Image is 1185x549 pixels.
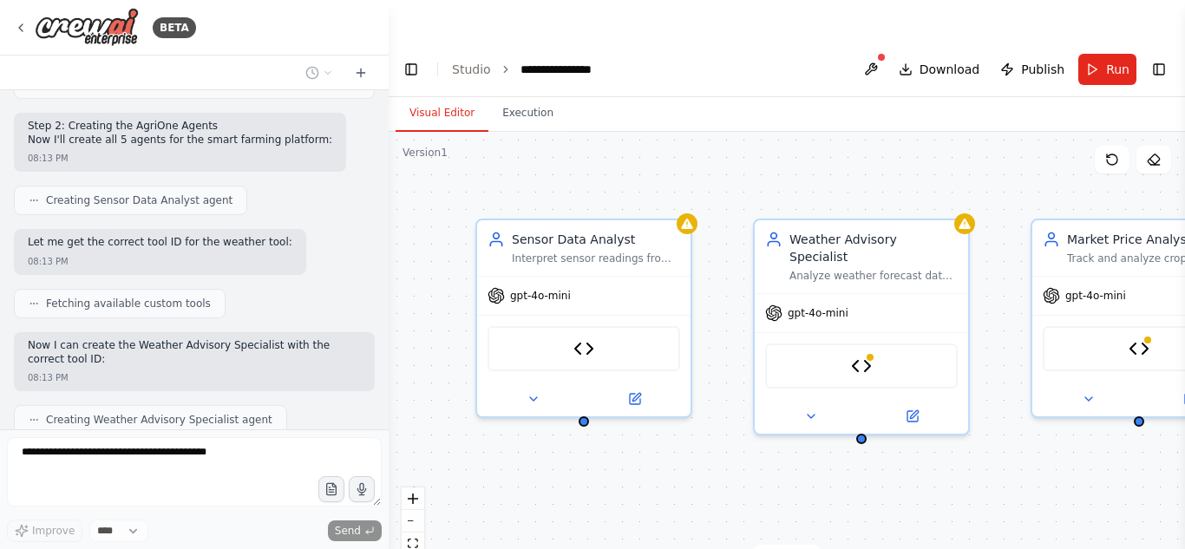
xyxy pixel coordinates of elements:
img: Logo [35,8,139,47]
div: Sensor Data AnalystInterpret sensor readings from {farm_location} to identify critical soil moist... [475,219,692,418]
div: Interpret sensor readings from {farm_location} to identify critical soil moisture, temperature, h... [512,252,680,265]
button: Show right sidebar [1147,57,1171,82]
button: Send [328,520,382,541]
button: Hide left sidebar [399,57,423,82]
button: zoom in [402,487,424,510]
button: zoom out [402,510,424,533]
span: gpt-4o-mini [788,306,848,320]
div: 08:13 PM [28,152,69,165]
span: Run [1106,61,1129,78]
img: Market Price API Tool [1129,338,1149,359]
span: Download [920,61,980,78]
div: Weather Advisory SpecialistAnalyze weather forecast data for {farm_location} and recommend optima... [753,219,970,435]
p: Now I can create the Weather Advisory Specialist with the correct tool ID: [28,339,361,366]
button: Switch to previous chat [298,62,340,83]
h2: Step 2: Creating the AgriOne Agents [28,120,332,134]
span: Fetching available custom tools [46,297,211,310]
button: Upload files [318,476,344,502]
img: Sensor Data API Tool [573,338,594,359]
button: Improve [7,520,82,542]
button: Open in side panel [863,406,961,427]
div: Analyze weather forecast data for {farm_location} and recommend optimal farming actions based on ... [789,269,958,283]
span: Creating Weather Advisory Specialist agent [46,413,272,427]
span: Publish [1021,61,1064,78]
div: Sensor Data Analyst [512,231,680,248]
a: Studio [452,62,491,76]
span: Send [335,524,361,538]
div: 08:13 PM [28,371,69,384]
button: Download [892,54,987,85]
button: Start a new chat [347,62,375,83]
img: Weather Forecast API Tool [851,356,872,376]
button: Visual Editor [396,95,488,132]
div: Weather Advisory Specialist [789,231,958,265]
button: Click to speak your automation idea [349,476,375,502]
div: Version 1 [403,146,448,160]
p: Let me get the correct tool ID for the weather tool: [28,236,292,250]
span: Improve [32,524,75,538]
span: gpt-4o-mini [1065,289,1126,303]
span: gpt-4o-mini [510,289,571,303]
div: 08:13 PM [28,255,69,268]
button: Execution [488,95,567,132]
button: Publish [993,54,1071,85]
nav: breadcrumb [452,61,606,78]
span: Creating Sensor Data Analyst agent [46,193,232,207]
p: Now I'll create all 5 agents for the smart farming platform: [28,134,332,147]
button: Open in side panel [586,389,684,409]
button: Run [1078,54,1136,85]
